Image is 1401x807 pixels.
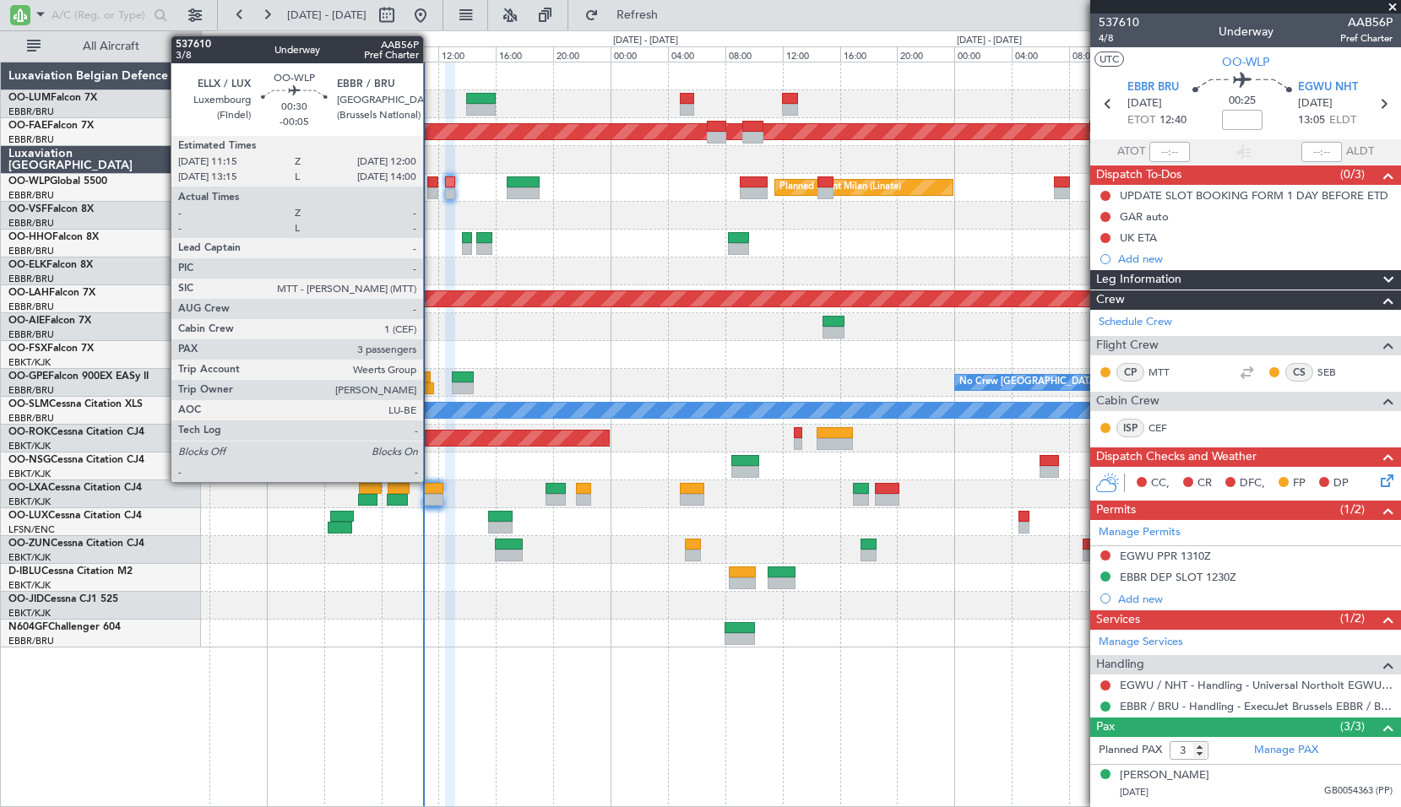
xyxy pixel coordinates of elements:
a: OO-ELKFalcon 8X [8,260,93,270]
span: Handling [1096,655,1144,674]
div: [PERSON_NAME] [1120,767,1209,784]
a: EBKT/KJK [8,440,51,452]
a: EGWU / NHT - Handling - Universal Northolt EGWU / NHT [1120,678,1393,692]
span: (0/3) [1340,165,1365,183]
div: 16:00 [496,46,553,62]
span: 537610 [1099,14,1139,31]
a: EBKT/KJK [8,356,51,369]
span: OO-NSG [8,455,51,465]
span: Permits [1096,501,1136,520]
span: Leg Information [1096,270,1181,290]
input: A/C (Reg. or Type) [52,3,149,28]
a: OO-GPEFalcon 900EX EASy II [8,371,149,382]
div: 04:00 [1012,46,1069,62]
a: EBKT/KJK [8,496,51,508]
span: Dispatch To-Dos [1096,165,1181,185]
span: OO-LXA [8,483,48,493]
a: EBKT/KJK [8,551,51,564]
span: Refresh [602,9,673,21]
a: Manage PAX [1254,742,1318,759]
div: AOG Maint Melsbroek Air Base [214,119,349,144]
span: OO-LUX [8,511,48,521]
span: 13:05 [1298,112,1325,129]
span: [DATE] [1298,95,1333,112]
div: Underway [1219,23,1273,41]
a: OO-AIEFalcon 7X [8,316,91,326]
div: CS [1285,363,1313,382]
span: CC, [1151,475,1170,492]
div: [DATE] - [DATE] [957,34,1022,48]
div: ISP [1116,419,1144,437]
span: (1/2) [1340,501,1365,518]
a: OO-LXACessna Citation CJ4 [8,483,142,493]
div: 08:00 [1069,46,1127,62]
a: EBBR/BRU [8,189,54,202]
a: EBKT/KJK [8,607,51,620]
a: EBBR/BRU [8,328,54,341]
a: EBBR/BRU [8,133,54,146]
div: Add new [1118,252,1393,266]
span: ETOT [1127,112,1155,129]
div: EBBR DEP SLOT 1230Z [1120,570,1236,584]
div: AOG Maint Kortrijk-[GEOGRAPHIC_DATA] [178,425,362,451]
span: DP [1333,475,1349,492]
span: ATOT [1117,144,1145,160]
span: Dispatch Checks and Weather [1096,447,1257,467]
span: CR [1197,475,1212,492]
a: OO-LAHFalcon 7X [8,288,95,298]
div: 08:00 [725,46,783,62]
span: FP [1293,475,1306,492]
div: Add new [1118,592,1393,606]
a: EBBR/BRU [8,301,54,313]
button: All Aircraft [19,33,183,60]
a: EBBR/BRU [8,412,54,425]
label: Planned PAX [1099,742,1162,759]
a: EBBR/BRU [8,245,54,257]
span: Flight Crew [1096,336,1159,355]
span: OO-GPE [8,371,48,382]
a: OO-ROKCessna Citation CJ4 [8,427,144,437]
span: OO-ELK [8,260,46,270]
span: OO-ROK [8,427,51,437]
div: 12:00 [438,46,496,62]
a: OO-WLPGlobal 5500 [8,176,107,187]
div: UPDATE SLOT BOOKING FORM 1 DAY BEFORE ETD [1120,188,1388,203]
a: OO-ZUNCessna Citation CJ4 [8,539,144,549]
span: AAB56P [1340,14,1393,31]
div: 20:00 [553,46,611,62]
span: OO-WLP [1222,53,1269,71]
button: Refresh [577,2,678,29]
a: Schedule Crew [1099,314,1172,331]
span: OO-ZUN [8,539,51,549]
div: 12:00 [783,46,840,62]
span: [DATE] - [DATE] [287,8,367,23]
span: Services [1096,610,1140,630]
a: OO-LUMFalcon 7X [8,93,97,103]
span: Pref Charter [1340,31,1393,46]
a: EBBR/BRU [8,384,54,397]
div: GAR auto [1120,209,1169,224]
a: LFSN/ENC [8,523,55,536]
a: EBKT/KJK [8,468,51,480]
span: 12:40 [1159,112,1187,129]
div: 16:00 [840,46,898,62]
div: CP [1116,363,1144,382]
a: EBBR / BRU - Handling - ExecuJet Brussels EBBR / BRU [1120,699,1393,713]
a: OO-FAEFalcon 7X [8,121,94,131]
a: OO-VSFFalcon 8X [8,204,94,214]
span: OO-AIE [8,316,45,326]
div: Planned Maint Milan (Linate) [779,175,901,200]
div: 00:00 [267,46,324,62]
a: EBBR/BRU [8,217,54,230]
div: 04:00 [324,46,382,62]
a: OO-HHOFalcon 8X [8,232,99,242]
button: UTC [1094,51,1124,67]
span: OO-FAE [8,121,47,131]
a: CEF [1148,420,1187,436]
span: [DATE] [1127,95,1162,112]
span: OO-LAH [8,288,49,298]
span: OO-FSX [8,344,47,354]
span: All Aircraft [44,41,178,52]
div: 08:00 [382,46,439,62]
span: N604GF [8,622,48,632]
